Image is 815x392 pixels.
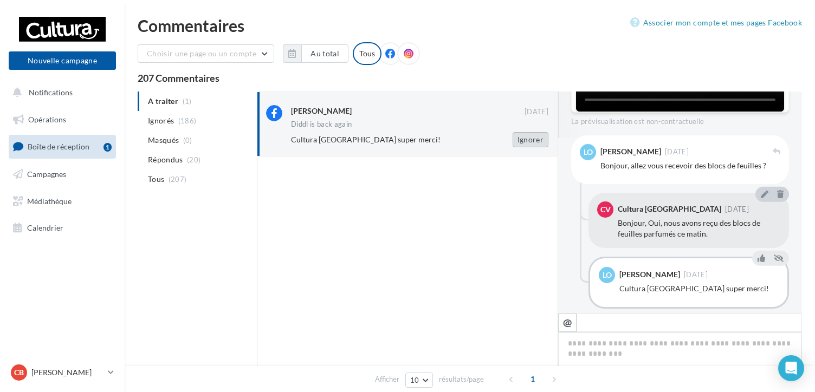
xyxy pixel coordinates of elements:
[584,147,593,158] span: LO
[7,135,118,158] a: Boîte de réception1
[618,205,721,213] div: Cultura [GEOGRAPHIC_DATA]
[27,196,72,205] span: Médiathèque
[283,44,348,63] button: Au total
[353,42,381,65] div: Tous
[28,115,66,124] span: Opérations
[684,271,708,278] span: [DATE]
[147,49,256,58] span: Choisir une page ou un compte
[148,154,183,165] span: Répondus
[178,116,197,125] span: (186)
[138,44,274,63] button: Choisir une page ou un compte
[104,143,112,152] div: 1
[9,51,116,70] button: Nouvelle campagne
[525,107,548,117] span: [DATE]
[603,270,612,280] span: LO
[778,355,804,381] div: Open Intercom Messenger
[665,148,689,155] span: [DATE]
[148,135,179,146] span: Masqués
[558,313,577,332] button: @
[600,160,780,171] div: Bonjour, allez vous recevoir des blocs de feuilles ?
[405,373,433,388] button: 10
[7,108,118,131] a: Opérations
[27,169,66,179] span: Campagnes
[563,317,572,327] i: @
[148,115,174,126] span: Ignorés
[14,367,24,378] span: CB
[524,370,541,388] span: 1
[375,374,399,384] span: Afficher
[7,81,114,104] button: Notifications
[301,44,348,63] button: Au total
[725,206,749,213] span: [DATE]
[138,73,802,83] div: 207 Commentaires
[7,217,118,239] a: Calendrier
[619,271,680,278] div: [PERSON_NAME]
[28,142,89,151] span: Boîte de réception
[29,88,73,97] span: Notifications
[7,163,118,186] a: Campagnes
[618,218,760,238] span: Bonjour, Oui, nous avons reçu des blocs de feuilles parfumés ce matin.
[619,283,779,294] div: Cultura [GEOGRAPHIC_DATA] super merci!
[291,135,441,144] span: Cultura [GEOGRAPHIC_DATA] super merci!
[148,174,164,185] span: Tous
[27,223,63,232] span: Calendrier
[439,374,484,384] span: résultats/page
[187,155,200,164] span: (20)
[571,113,789,127] div: La prévisualisation est non-contractuelle
[513,132,548,147] button: Ignorer
[7,190,118,213] a: Médiathèque
[169,175,187,184] span: (207)
[291,121,352,128] div: Diddl is back again
[31,367,104,378] p: [PERSON_NAME]
[410,376,419,384] span: 10
[600,204,611,215] span: CV
[291,106,352,116] div: [PERSON_NAME]
[600,148,661,155] div: [PERSON_NAME]
[138,17,802,34] div: Commentaires
[183,136,192,145] span: (0)
[630,16,802,29] a: Associer mon compte et mes pages Facebook
[9,362,116,383] a: CB [PERSON_NAME]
